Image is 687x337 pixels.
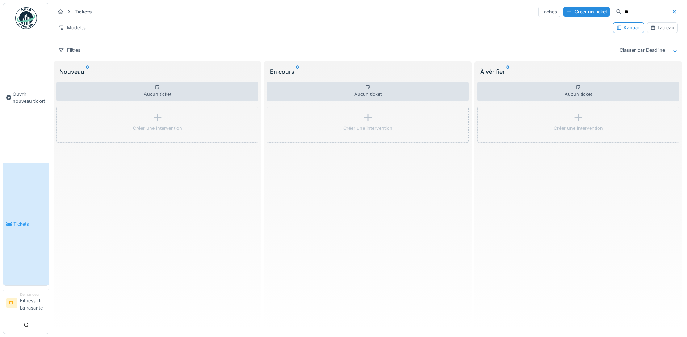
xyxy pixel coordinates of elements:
div: Tableau [650,24,674,31]
a: Ouvrir nouveau ticket [3,33,49,163]
a: Tickets [3,163,49,285]
span: Ouvrir nouveau ticket [13,91,46,104]
div: Créer un ticket [563,7,610,17]
div: En cours [270,67,466,76]
div: Kanban [616,24,641,31]
span: Tickets [13,221,46,227]
div: Créer une intervention [133,125,182,132]
div: Demandeur [20,292,46,297]
div: Créer une intervention [343,125,393,132]
li: FL [6,298,17,308]
div: Tâches [538,7,560,17]
div: Classer par Deadline [616,45,668,55]
div: Créer une intervention [554,125,603,132]
div: À vérifier [480,67,676,76]
div: Filtres [55,45,84,55]
sup: 0 [506,67,510,76]
strong: Tickets [72,8,95,15]
sup: 0 [296,67,299,76]
div: Aucun ticket [477,82,679,101]
a: FL DemandeurFitness rlr La rasante [6,292,46,316]
img: Badge_color-CXgf-gQk.svg [15,7,37,29]
div: Aucun ticket [56,82,258,101]
sup: 0 [86,67,89,76]
div: Nouveau [59,67,255,76]
div: Modèles [55,22,89,33]
div: Aucun ticket [267,82,469,101]
li: Fitness rlr La rasante [20,292,46,314]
